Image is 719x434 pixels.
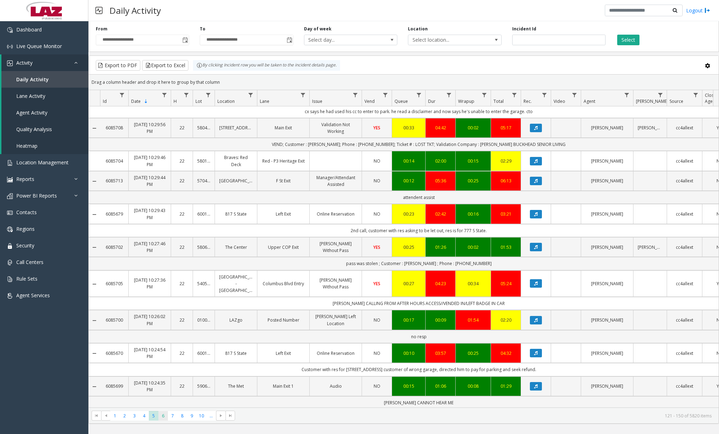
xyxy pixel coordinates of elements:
[175,317,188,323] a: 22
[197,124,210,131] a: 580441
[373,244,380,250] span: YES
[262,317,305,323] a: Posted Number
[495,350,516,357] a: 04:32
[95,2,103,19] img: pageIcon
[460,158,486,164] a: 00:15
[16,109,47,116] span: Agent Activity
[7,193,13,199] img: 'icon'
[175,211,188,217] a: 22
[7,260,13,265] img: 'icon'
[495,280,516,287] a: 05:24
[585,280,629,287] a: [PERSON_NAME]
[585,350,629,357] a: [PERSON_NAME]
[92,411,101,421] span: Go to the first page
[7,243,13,249] img: 'icon'
[396,383,421,389] div: 00:15
[1,71,88,88] a: Daily Activity
[16,292,50,299] span: Agent Services
[460,383,486,389] div: 00:08
[1,88,88,104] a: Lane Activity
[585,211,629,217] a: [PERSON_NAME]
[133,346,166,360] a: [DATE] 10:24:54 PM
[585,244,629,251] a: [PERSON_NAME]
[16,93,45,99] span: Lane Activity
[510,90,519,100] a: Total Filter Menu
[239,413,712,419] kendo-pager-info: 121 - 150 of 5820 items
[101,411,111,421] span: Go to the previous page
[143,99,149,104] span: Sortable
[495,211,516,217] div: 03:21
[512,26,536,32] label: Incident Id
[16,59,33,66] span: Activity
[374,350,380,356] span: NO
[96,26,107,32] label: From
[495,383,516,389] a: 01:29
[175,244,188,251] a: 22
[133,207,166,221] a: [DATE] 10:29:43 PM
[396,124,421,131] a: 00:33
[160,90,169,100] a: Date Filter Menu
[197,350,210,357] a: 600118
[394,98,408,104] span: Queue
[104,177,124,184] a: 6085713
[216,411,226,421] span: Go to the next page
[133,240,166,254] a: [DATE] 10:27:46 PM
[16,159,69,166] span: Location Management
[89,351,100,356] a: Collapse Details
[460,244,486,251] a: 00:02
[110,411,120,421] span: Page 1
[430,317,451,323] a: 00:09
[120,411,129,421] span: Page 2
[16,209,37,216] span: Contacts
[430,177,451,184] a: 05:36
[374,211,380,217] span: NO
[366,350,387,357] a: NO
[495,124,516,131] div: 05:17
[495,317,516,323] div: 02:20
[396,317,421,323] a: 00:17
[430,158,451,164] a: 02:00
[219,317,253,323] a: LAZgo
[177,411,187,421] span: Page 8
[430,280,451,287] div: 04:23
[175,383,188,389] a: 22
[460,350,486,357] a: 00:25
[396,158,421,164] div: 00:14
[197,158,210,164] a: 580116
[396,280,421,287] a: 00:27
[366,317,387,323] a: NO
[304,26,332,32] label: Day of week
[104,280,124,287] a: 6085705
[638,124,662,131] a: [PERSON_NAME]
[430,124,451,131] a: 04:42
[7,276,13,282] img: 'icon'
[374,317,380,323] span: NO
[460,280,486,287] a: 00:34
[197,211,210,217] a: 600118
[174,98,177,104] span: H
[495,177,516,184] a: 06:13
[495,158,516,164] a: 02:29
[656,90,665,100] a: Parker Filter Menu
[133,121,166,135] a: [DATE] 10:29:56 PM
[16,176,34,182] span: Reports
[133,380,166,393] a: [DATE] 10:24:35 PM
[430,211,451,217] div: 02:42
[197,177,210,184] a: 570405
[195,98,202,104] span: Lot
[197,411,206,421] span: Page 10
[16,142,37,149] span: Heatmap
[430,244,451,251] div: 01:26
[671,158,698,164] a: cc4allext
[705,7,710,14] img: logout
[7,210,13,216] img: 'icon'
[104,124,124,131] a: 6085708
[16,76,49,83] span: Daily Activity
[396,350,421,357] div: 00:10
